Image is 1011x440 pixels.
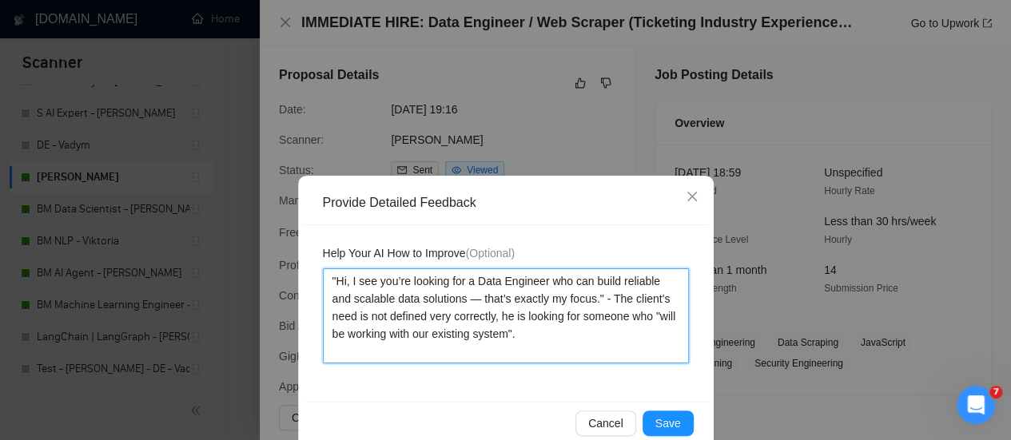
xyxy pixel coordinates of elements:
textarea: "Hi, I see you’re looking for a Data Engineer who can build reliable and scalable data solutions ... [323,268,689,363]
span: (Optional) [466,247,515,260]
span: 7 [989,386,1002,398]
button: Cancel [575,410,636,436]
iframe: Intercom live chat [957,386,995,424]
span: Save [655,414,681,432]
button: Close [671,176,714,219]
span: close [686,190,699,203]
span: Help Your AI How to Improve [323,244,515,262]
div: Provide Detailed Feedback [323,194,700,212]
span: Cancel [588,414,623,432]
button: Save [643,410,694,436]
